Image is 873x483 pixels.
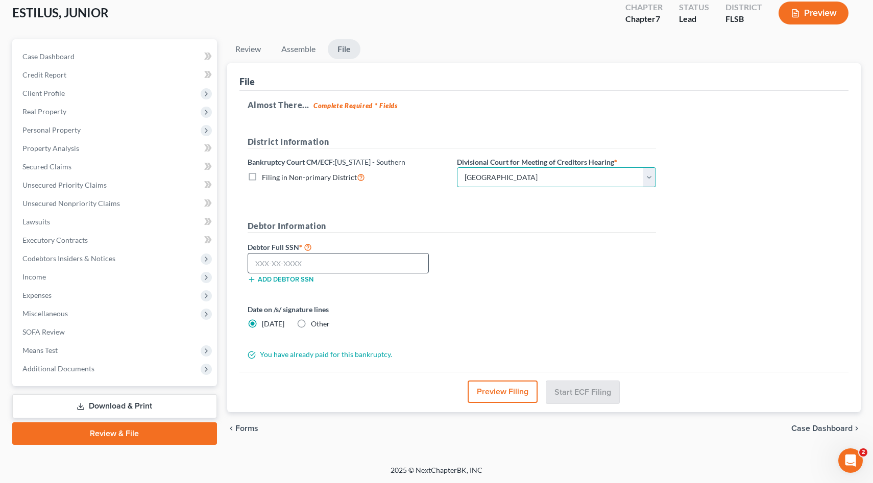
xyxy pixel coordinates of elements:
div: District [725,2,762,13]
span: Case Dashboard [22,52,75,61]
span: Executory Contracts [22,236,88,244]
a: Review [227,39,269,59]
a: Case Dashboard [14,47,217,66]
a: Download & Print [12,394,217,418]
span: Means Test [22,346,58,354]
div: You have already paid for this bankruptcy. [243,349,661,360]
span: Additional Documents [22,364,94,373]
span: Real Property [22,107,66,116]
button: Add debtor SSN [248,275,313,284]
a: File [328,39,360,59]
label: Bankruptcy Court CM/ECF: [248,157,405,167]
div: Status [679,2,709,13]
span: Personal Property [22,125,81,134]
span: Codebtors Insiders & Notices [22,254,115,263]
span: Forms [235,424,258,433]
button: Start ECF Filing [546,380,620,404]
a: Assemble [273,39,324,59]
span: Credit Report [22,70,66,79]
button: Preview [779,2,848,24]
span: 7 [656,14,660,23]
span: Case Dashboard [791,424,853,433]
input: XXX-XX-XXXX [248,253,429,273]
span: Other [311,319,330,328]
a: Unsecured Nonpriority Claims [14,194,217,213]
span: 2 [859,448,867,456]
i: chevron_right [853,424,861,433]
iframe: Intercom live chat [838,448,863,473]
span: Miscellaneous [22,309,68,318]
label: Debtor Full SSN [243,241,452,253]
span: Income [22,272,46,281]
h5: District Information [248,136,656,148]
label: Divisional Court for Meeting of Creditors Hearing [457,157,617,167]
div: Lead [679,13,709,25]
a: SOFA Review [14,323,217,341]
span: [US_STATE] - Southern [335,158,405,166]
span: Secured Claims [22,162,71,171]
button: chevron_left Forms [227,424,272,433]
h5: Debtor Information [248,220,656,233]
a: Secured Claims [14,158,217,176]
span: [DATE] [262,319,284,328]
span: Filing in Non-primary District [262,173,357,182]
label: Date on /s/ signature lines [248,304,447,315]
span: Unsecured Nonpriority Claims [22,199,120,208]
div: File [239,75,255,88]
div: Chapter [625,2,663,13]
a: Property Analysis [14,139,217,158]
span: Lawsuits [22,217,50,226]
i: chevron_left [227,424,235,433]
a: Review & File [12,422,217,445]
span: Property Analysis [22,144,79,152]
button: Preview Filing [468,380,538,403]
a: Lawsuits [14,213,217,231]
span: Client Profile [22,89,65,97]
a: Credit Report [14,66,217,84]
a: Unsecured Priority Claims [14,176,217,194]
a: Executory Contracts [14,231,217,249]
span: SOFA Review [22,327,65,336]
span: Unsecured Priority Claims [22,181,107,189]
div: Chapter [625,13,663,25]
a: Case Dashboard chevron_right [791,424,861,433]
div: FLSB [725,13,762,25]
span: ESTILUS, JUNIOR [12,5,109,20]
span: Expenses [22,291,52,299]
strong: Complete Required * Fields [313,101,398,110]
h5: Almost There... [248,99,841,111]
